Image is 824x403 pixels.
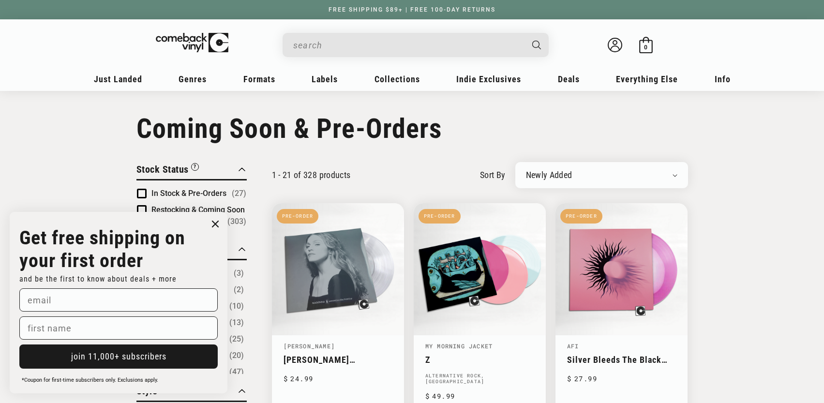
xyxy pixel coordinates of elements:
[524,33,550,57] button: Search
[179,74,207,84] span: Genres
[284,355,392,365] a: [PERSON_NAME] Electronica
[456,74,521,84] span: Indie Exclusives
[19,344,218,369] button: join 11,000+ subscribers
[19,288,218,312] input: email
[480,168,506,181] label: sort by
[425,355,534,365] a: Z
[425,342,493,350] a: My Morning Jacket
[644,44,647,51] span: 0
[243,74,275,84] span: Formats
[136,113,688,145] h1: Coming Soon & Pre-Orders
[567,342,579,350] a: AFI
[22,377,158,383] span: *Coupon for first-time subscribers only. Exclusions apply.
[558,74,580,84] span: Deals
[272,170,351,180] p: 1 - 21 of 328 products
[283,33,549,57] div: Search
[232,188,246,199] span: Number of products: (27)
[151,189,226,198] span: In Stock & Pre-Orders
[19,226,185,272] strong: Get free shipping on your first order
[319,6,505,13] a: FREE SHIPPING $89+ | FREE 100-DAY RETURNS
[616,74,678,84] span: Everything Else
[19,274,177,284] span: and be the first to know about deals + more
[567,355,676,365] a: Silver Bleeds The Black Sun...
[375,74,420,84] span: Collections
[293,35,523,55] input: When autocomplete results are available use up and down arrows to review and enter to select
[715,74,731,84] span: Info
[94,74,142,84] span: Just Landed
[234,284,244,296] span: Number of products: (2)
[136,164,189,175] span: Stock Status
[136,162,199,179] button: Filter by Stock Status
[19,316,218,340] input: first name
[234,268,244,279] span: Number of products: (3)
[208,217,223,231] button: Close dialog
[284,342,335,350] a: [PERSON_NAME]
[312,74,338,84] span: Labels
